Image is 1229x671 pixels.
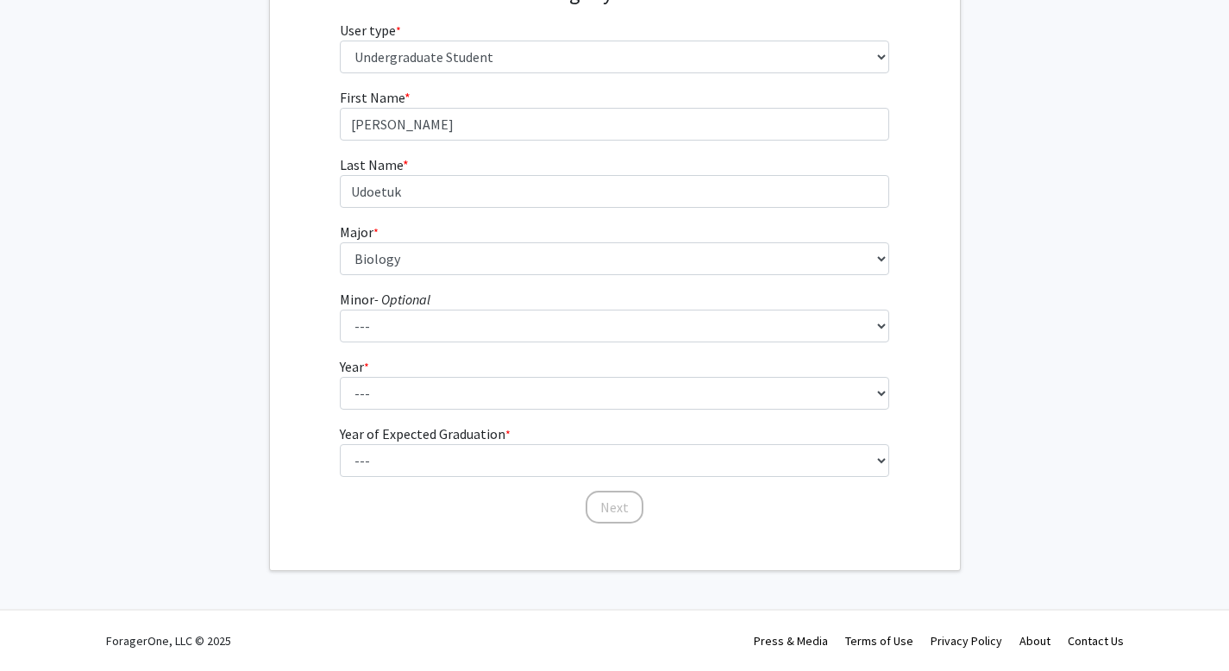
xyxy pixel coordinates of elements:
i: - Optional [374,291,430,308]
a: Terms of Use [845,633,913,649]
iframe: Chat [13,593,73,658]
span: First Name [340,89,404,106]
button: Next [586,491,643,524]
a: Contact Us [1068,633,1124,649]
label: Year [340,356,369,377]
a: About [1019,633,1050,649]
a: Privacy Policy [931,633,1002,649]
span: Last Name [340,156,403,173]
a: Press & Media [754,633,828,649]
label: User type [340,20,401,41]
label: Major [340,222,379,242]
label: Year of Expected Graduation [340,423,511,444]
label: Minor [340,289,430,310]
div: ForagerOne, LLC © 2025 [106,611,231,671]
